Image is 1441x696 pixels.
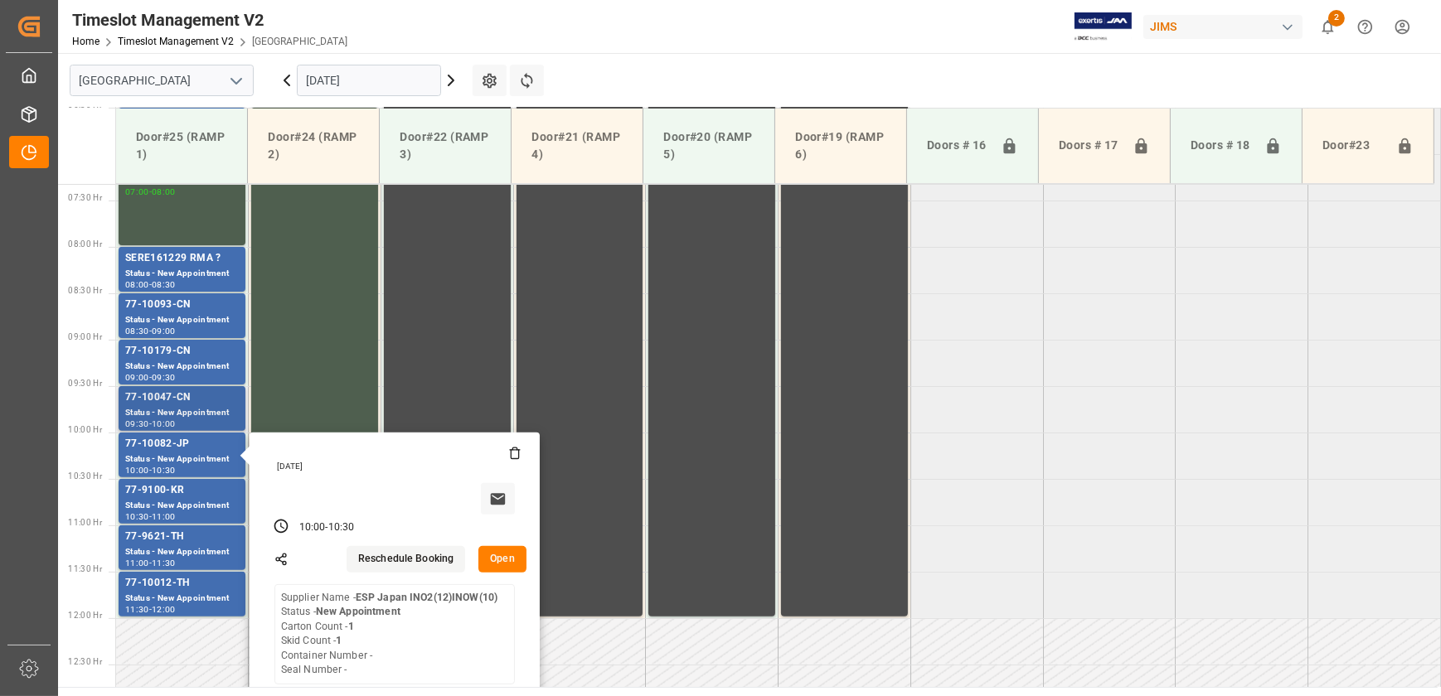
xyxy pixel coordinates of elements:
[149,606,152,613] div: -
[152,188,176,196] div: 08:00
[125,499,239,513] div: Status - New Appointment
[347,546,465,573] button: Reschedule Booking
[271,461,522,472] div: [DATE]
[152,466,176,474] div: 10:30
[393,122,497,170] div: Door#22 (RAMP 3)
[68,518,102,527] span: 11:00 Hr
[125,482,239,499] div: 77-9100-KR
[356,592,497,603] b: ESP Japan INO2(12)INOW(10)
[152,281,176,288] div: 08:30
[68,286,102,295] span: 08:30 Hr
[125,267,239,281] div: Status - New Appointment
[1143,15,1303,39] div: JIMS
[125,188,149,196] div: 07:00
[118,36,234,47] a: Timeslot Management V2
[316,606,400,617] b: New Appointment
[125,389,239,406] div: 77-10047-CN
[1309,8,1346,46] button: show 2 new notifications
[1316,130,1390,162] div: Door#23
[125,313,239,327] div: Status - New Appointment
[1346,8,1384,46] button: Help Center
[149,188,152,196] div: -
[68,425,102,434] span: 10:00 Hr
[125,545,239,559] div: Status - New Appointment
[1184,130,1258,162] div: Doors # 18
[152,559,176,567] div: 11:30
[70,65,254,96] input: Type to search/select
[328,520,355,535] div: 10:30
[152,606,176,613] div: 12:00
[325,520,327,535] div: -
[125,452,239,466] div: Status - New Appointment
[125,250,239,267] div: SERE161229 RMA ?
[68,471,102,481] span: 10:30 Hr
[129,122,234,170] div: Door#25 (RAMP 1)
[125,281,149,288] div: 08:00
[1328,10,1345,27] span: 2
[1052,130,1126,162] div: Doors # 17
[149,559,152,567] div: -
[125,360,239,374] div: Status - New Appointment
[657,122,761,170] div: Door#20 (RAMP 5)
[348,621,354,632] b: 1
[68,564,102,573] span: 11:30 Hr
[68,379,102,388] span: 09:30 Hr
[478,546,526,573] button: Open
[125,466,149,474] div: 10:00
[72,36,99,47] a: Home
[72,7,347,32] div: Timeslot Management V2
[152,327,176,335] div: 09:00
[297,65,441,96] input: DD.MM.YYYY
[125,343,239,360] div: 77-10179-CN
[125,406,239,420] div: Status - New Appointment
[149,420,152,428] div: -
[261,122,366,170] div: Door#24 (RAMP 2)
[152,513,176,520] div: 11:00
[68,611,102,620] span: 12:00 Hr
[125,559,149,567] div: 11:00
[223,68,248,94] button: open menu
[299,520,326,535] div: 10:00
[68,193,102,202] span: 07:30 Hr
[149,281,152,288] div: -
[125,327,149,335] div: 08:30
[1075,12,1132,41] img: Exertis%20JAM%20-%20Email%20Logo.jpg_1722504956.jpg
[336,635,342,646] b: 1
[525,122,629,170] div: Door#21 (RAMP 4)
[125,592,239,606] div: Status - New Appointment
[125,436,239,452] div: 77-10082-JP
[281,591,497,678] div: Supplier Name - Status - Carton Count - Skid Count - Container Number - Seal Number -
[149,327,152,335] div: -
[68,657,102,666] span: 12:30 Hr
[920,130,994,162] div: Doors # 16
[125,374,149,381] div: 09:00
[125,575,239,592] div: 77-10012-TH
[125,606,149,613] div: 11:30
[149,513,152,520] div: -
[125,420,149,428] div: 09:30
[788,122,893,170] div: Door#19 (RAMP 6)
[125,297,239,313] div: 77-10093-CN
[1143,11,1309,42] button: JIMS
[152,374,176,381] div: 09:30
[152,420,176,428] div: 10:00
[125,529,239,545] div: 77-9621-TH
[149,374,152,381] div: -
[125,513,149,520] div: 10:30
[68,239,102,249] span: 08:00 Hr
[149,466,152,474] div: -
[68,332,102,341] span: 09:00 Hr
